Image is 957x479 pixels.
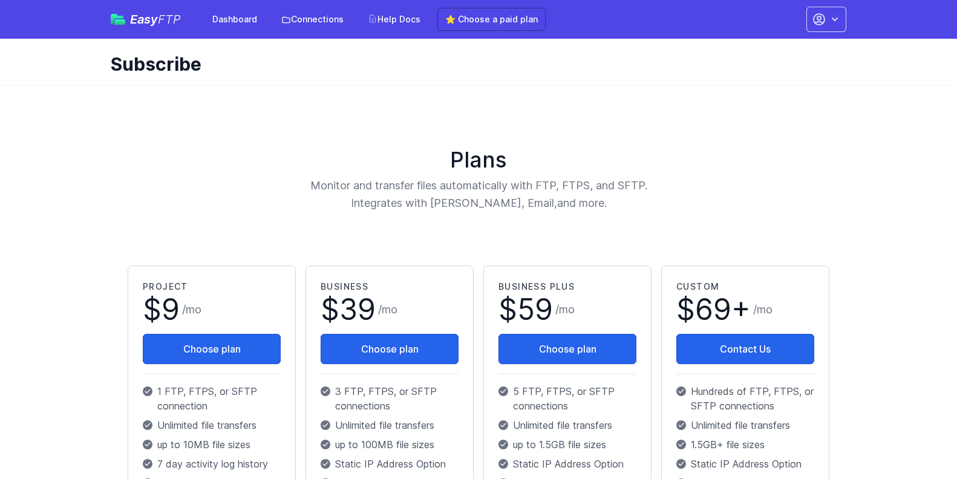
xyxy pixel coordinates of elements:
[339,292,376,327] span: 39
[143,437,281,452] p: up to 10MB file sizes
[753,301,772,318] span: /
[321,295,376,324] span: $
[143,418,281,432] p: Unlimited file transfers
[382,303,397,316] span: mo
[241,177,716,212] p: Monitor and transfer files automatically with FTP, FTPS, and SFTP. Integrates with [PERSON_NAME],...
[695,292,751,327] span: 69+
[437,8,546,31] a: ⭐ Choose a paid plan
[498,384,636,413] p: 5 FTP, FTPS, or SFTP connections
[498,281,636,293] h2: Business Plus
[321,437,459,452] p: up to 100MB file sizes
[143,334,281,364] button: Choose plan
[162,292,180,327] span: 9
[123,148,834,172] h1: Plans
[274,8,351,30] a: Connections
[498,457,636,471] p: Static IP Address Option
[205,8,264,30] a: Dashboard
[321,281,459,293] h2: Business
[111,14,125,25] img: easyftp_logo.png
[378,301,397,318] span: /
[143,295,180,324] span: $
[676,281,814,293] h2: Custom
[182,301,201,318] span: /
[498,437,636,452] p: up to 1.5GB file sizes
[321,457,459,471] p: Static IP Address Option
[186,303,201,316] span: mo
[361,8,428,30] a: Help Docs
[555,301,575,318] span: /
[676,384,814,413] p: Hundreds of FTP, FTPS, or SFTP connections
[676,437,814,452] p: 1.5GB+ file sizes
[143,457,281,471] p: 7 day activity log history
[111,13,181,25] a: EasyFTP
[321,418,459,432] p: Unlimited file transfers
[498,334,636,364] button: Choose plan
[676,334,814,364] a: Contact Us
[498,295,553,324] span: $
[676,457,814,471] p: Static IP Address Option
[676,295,751,324] span: $
[143,384,281,413] p: 1 FTP, FTPS, or SFTP connection
[321,334,459,364] button: Choose plan
[676,418,814,432] p: Unlimited file transfers
[757,303,772,316] span: mo
[143,281,281,293] h2: Project
[517,292,553,327] span: 59
[498,418,636,432] p: Unlimited file transfers
[559,303,575,316] span: mo
[130,13,181,25] span: Easy
[111,53,837,75] h1: Subscribe
[321,384,459,413] p: 3 FTP, FTPS, or SFTP connections
[158,12,181,27] span: FTP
